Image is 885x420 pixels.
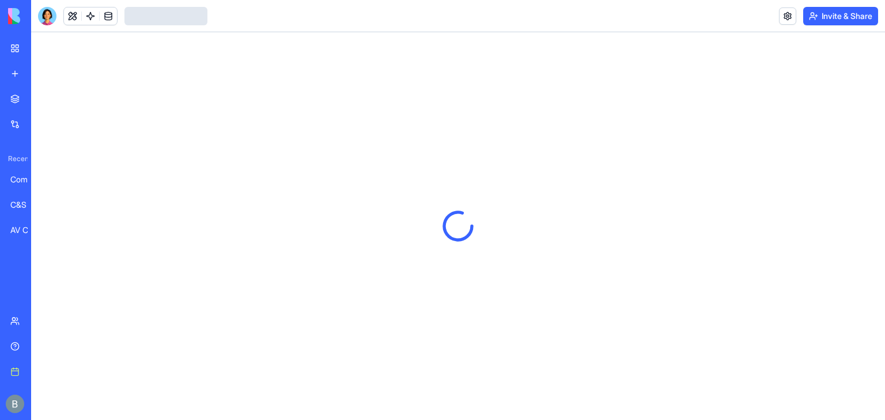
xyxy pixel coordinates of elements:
span: Recent [3,154,28,163]
a: Company Expense Manager [3,168,50,191]
img: ACg8ocIug40qN1SCXJiinWdltW7QsPxROn8ZAVDlgOtPD8eQfXIZmw=s96-c [6,395,24,413]
img: logo [8,8,80,24]
a: AV Client Portal [3,219,50,242]
button: Invite & Share [803,7,878,25]
div: Company Expense Manager [10,174,43,185]
a: C&S Integrations Website [3,193,50,216]
div: C&S Integrations Website [10,199,43,211]
div: AV Client Portal [10,224,43,236]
